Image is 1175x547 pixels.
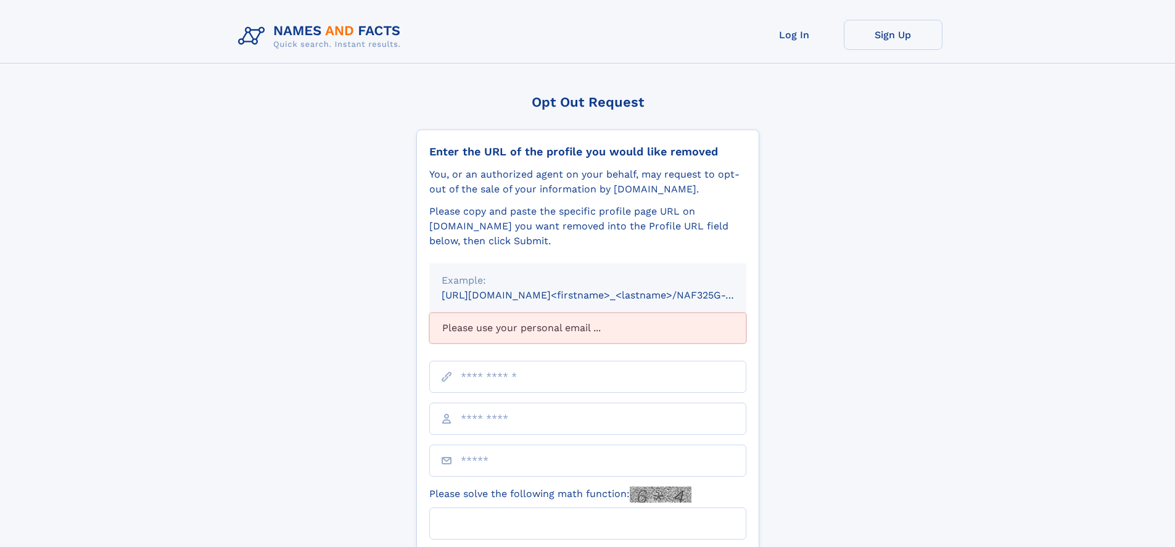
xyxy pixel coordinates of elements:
img: Logo Names and Facts [233,20,411,53]
a: Sign Up [844,20,942,50]
div: You, or an authorized agent on your behalf, may request to opt-out of the sale of your informatio... [429,167,746,197]
small: [URL][DOMAIN_NAME]<firstname>_<lastname>/NAF325G-xxxxxxxx [442,289,770,301]
div: Example: [442,273,734,288]
a: Log In [745,20,844,50]
div: Please use your personal email ... [429,313,746,343]
label: Please solve the following math function: [429,487,691,503]
div: Please copy and paste the specific profile page URL on [DOMAIN_NAME] you want removed into the Pr... [429,204,746,249]
div: Enter the URL of the profile you would like removed [429,145,746,158]
div: Opt Out Request [416,94,759,110]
